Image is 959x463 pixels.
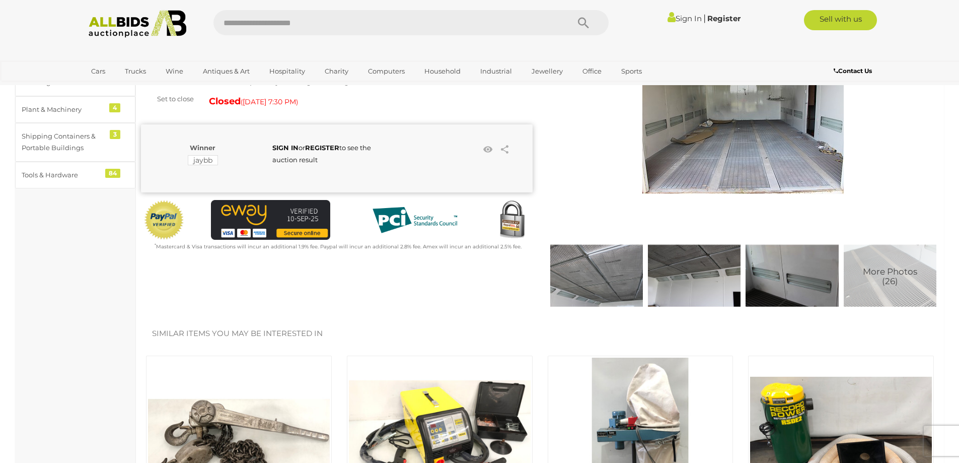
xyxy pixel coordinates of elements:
a: Plant & Machinery 4 [15,96,135,123]
li: Watch this item [480,142,495,157]
a: Trucks [118,63,153,80]
img: Saico Automotive Spray Painting Booth [844,229,936,322]
a: Antiques & Art [196,63,256,80]
div: 84 [105,169,120,178]
div: Tools & Hardware [22,169,105,181]
a: Cars [85,63,112,80]
div: Set to close [133,93,201,105]
a: Sign In [668,14,702,23]
img: Official PayPal Seal [143,200,185,240]
div: Shipping Containers & Portable Buildings [22,130,105,154]
a: Register [707,14,741,23]
h2: Similar items you may be interested in [152,329,928,338]
span: or to see the auction result [272,144,371,163]
a: Industrial [474,63,519,80]
strong: Closed [209,96,241,107]
a: Office [576,63,608,80]
img: Allbids.com.au [83,10,192,38]
a: Hospitality [263,63,312,80]
a: More Photos(26) [844,229,936,322]
a: SIGN IN [272,144,299,152]
span: [DATE] 7:30 PM [243,97,296,106]
b: Contact Us [834,67,872,75]
span: More Photos (26) [863,267,917,286]
div: 3 [110,130,120,139]
span: | [703,13,706,24]
a: Computers [361,63,411,80]
small: Mastercard & Visa transactions will incur an additional 1.9% fee. Paypal will incur an additional... [155,243,522,250]
img: Saico Automotive Spray Painting Booth [550,229,643,322]
a: Household [418,63,467,80]
a: REGISTER [305,144,339,152]
span: ( ) [241,98,298,106]
a: [GEOGRAPHIC_DATA] [85,80,169,96]
a: Tools & Hardware 84 [15,162,135,188]
b: Winner [190,144,215,152]
a: Charity [318,63,355,80]
div: 4 [109,103,120,112]
div: Plant & Machinery [22,104,105,115]
a: Contact Us [834,65,874,77]
a: Sell with us [804,10,877,30]
img: Saico Automotive Spray Painting Booth [642,25,844,227]
img: Saico Automotive Spray Painting Booth [746,229,838,322]
a: Shipping Containers & Portable Buildings 3 [15,123,135,162]
img: eWAY Payment Gateway [211,200,330,240]
img: PCI DSS compliant [364,200,465,240]
a: Wine [159,63,190,80]
a: Jewellery [525,63,569,80]
mark: jaybb [188,155,218,165]
img: Saico Automotive Spray Painting Booth [648,229,741,322]
button: Search [558,10,609,35]
img: Secured by Rapid SSL [492,200,532,240]
a: Sports [615,63,648,80]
